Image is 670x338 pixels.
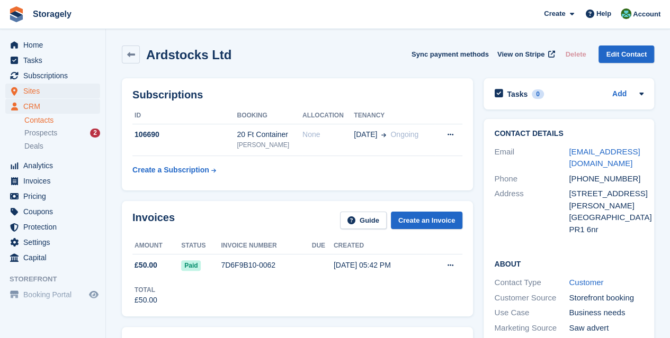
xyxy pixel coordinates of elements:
span: £50.00 [135,260,157,271]
div: Storefront booking [569,292,644,304]
span: Protection [23,220,87,234]
button: Sync payment methods [412,45,489,63]
div: Use Case [494,307,569,319]
div: Create a Subscription [132,165,209,176]
a: Guide [340,212,387,229]
a: menu [5,287,100,302]
span: Settings [23,235,87,250]
th: Created [334,237,426,254]
h2: Invoices [132,212,175,229]
h2: Contact Details [494,130,644,138]
span: Capital [23,250,87,265]
div: 2 [90,129,100,138]
a: menu [5,235,100,250]
span: Help [596,8,611,19]
div: Marketing Source [494,322,569,334]
div: Total [135,285,157,295]
div: 20 Ft Container [237,129,302,140]
div: Email [494,146,569,170]
a: menu [5,53,100,68]
h2: Subscriptions [132,89,462,101]
div: [DATE] 05:42 PM [334,260,426,271]
h2: Tasks [507,89,528,99]
a: Edit Contact [598,45,654,63]
span: Account [633,9,660,20]
th: Amount [132,237,181,254]
th: Allocation [302,107,354,124]
span: CRM [23,99,87,114]
span: Pricing [23,189,87,204]
div: [PERSON_NAME] [237,140,302,150]
span: View on Stripe [497,49,544,60]
span: Subscriptions [23,68,87,83]
div: [PHONE_NUMBER] [569,173,644,185]
a: Prospects 2 [24,127,100,139]
span: [DATE] [354,129,377,140]
span: Create [544,8,565,19]
h2: Ardstocks Ltd [146,48,231,62]
span: Home [23,38,87,52]
span: Paid [181,260,201,271]
a: menu [5,204,100,219]
a: menu [5,220,100,234]
div: Contact Type [494,277,569,289]
div: [STREET_ADDRESS] [569,188,644,200]
a: menu [5,84,100,98]
a: menu [5,173,100,188]
span: Storefront [10,274,105,285]
a: menu [5,38,100,52]
a: Storagely [29,5,76,23]
a: menu [5,189,100,204]
div: Business needs [569,307,644,319]
th: Tenancy [354,107,435,124]
a: Deals [24,141,100,152]
div: [PERSON_NAME] [569,200,644,212]
a: Customer [569,278,603,287]
div: PR1 6nr [569,224,644,236]
div: Saw advert [569,322,644,334]
button: Delete [561,45,590,63]
a: View on Stripe [493,45,557,63]
a: menu [5,68,100,83]
a: Create a Subscription [132,160,216,180]
a: menu [5,158,100,173]
th: Booking [237,107,302,124]
th: ID [132,107,237,124]
div: Address [494,188,569,235]
h2: About [494,258,644,269]
a: Preview store [87,288,100,301]
a: Contacts [24,115,100,125]
div: 106690 [132,129,237,140]
div: None [302,129,354,140]
img: stora-icon-8386f47178a22dfd0bd8f6a31ec36ba5ce8667c1dd55bd0f319d3a0aa187defe.svg [8,6,24,22]
th: Due [312,237,334,254]
th: Invoice number [221,237,311,254]
th: Status [181,237,221,254]
span: Analytics [23,158,87,173]
span: Sites [23,84,87,98]
span: Prospects [24,128,57,138]
div: 0 [532,89,544,99]
span: Invoices [23,173,87,188]
a: [EMAIL_ADDRESS][DOMAIN_NAME] [569,147,640,168]
span: Ongoing [390,130,418,139]
a: menu [5,250,100,265]
div: [GEOGRAPHIC_DATA] [569,212,644,224]
span: Booking Portal [23,287,87,302]
span: Deals [24,141,43,151]
a: Add [612,88,627,101]
div: Phone [494,173,569,185]
span: Tasks [23,53,87,68]
div: £50.00 [135,295,157,306]
img: Notifications [621,8,631,19]
div: Customer Source [494,292,569,304]
div: 7D6F9B10-0062 [221,260,311,271]
span: Coupons [23,204,87,219]
a: Create an Invoice [391,212,463,229]
a: menu [5,99,100,114]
